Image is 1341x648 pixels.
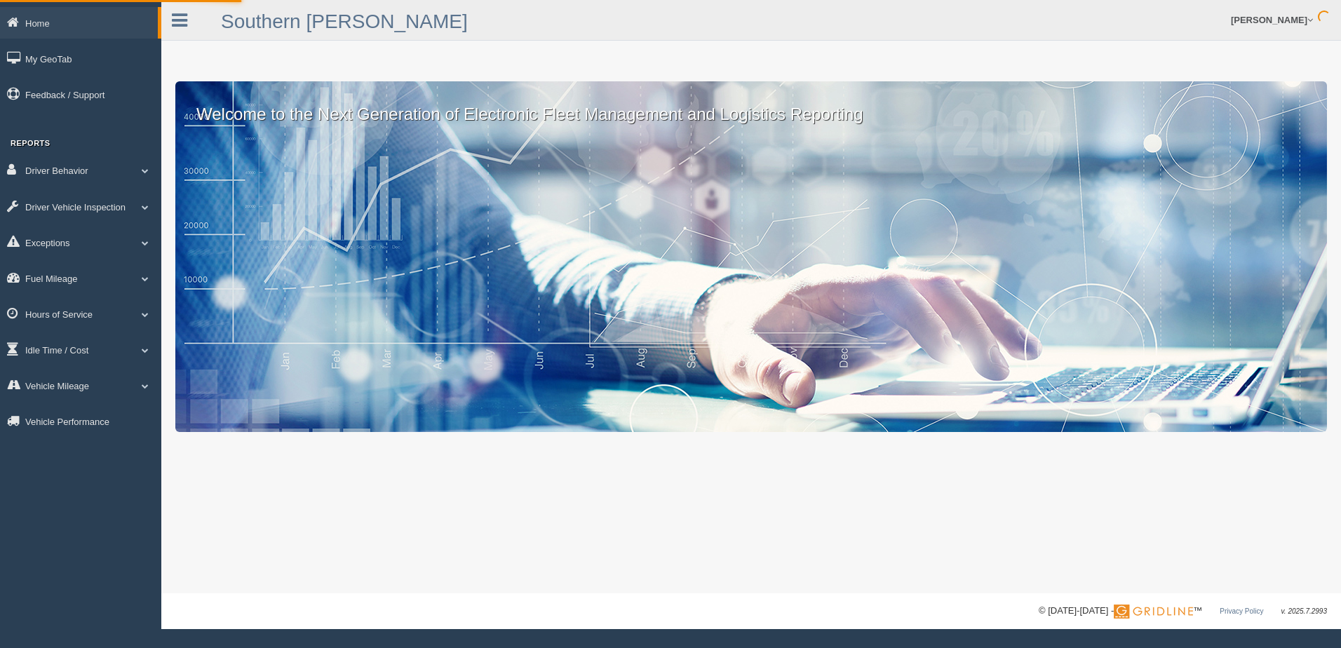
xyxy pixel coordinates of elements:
span: v. 2025.7.2993 [1281,607,1327,615]
div: © [DATE]-[DATE] - ™ [1039,604,1327,619]
a: Southern [PERSON_NAME] [221,11,468,32]
p: Welcome to the Next Generation of Electronic Fleet Management and Logistics Reporting [175,81,1327,126]
img: Gridline [1114,605,1193,619]
a: Privacy Policy [1220,607,1263,615]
